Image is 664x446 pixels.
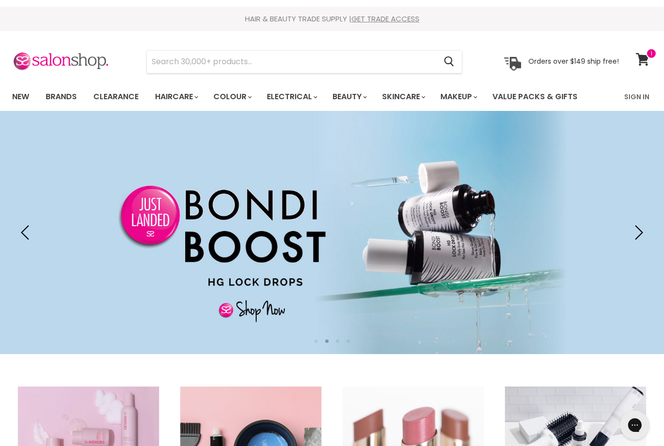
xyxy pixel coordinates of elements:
li: Page dot 4 [347,333,350,336]
p: Orders over $149 ship free! [528,50,619,59]
button: Previous [17,216,36,235]
li: Page dot 1 [315,333,318,336]
a: Skincare [375,80,431,100]
a: Electrical [260,80,323,100]
a: Value Packs & Gifts [485,80,585,100]
button: Next [628,216,647,235]
iframe: Gorgias live chat messenger [615,400,654,436]
a: Clearance [86,80,146,100]
a: Brands [38,80,84,100]
a: Haircare [148,80,204,100]
a: Colour [206,80,258,100]
a: Makeup [433,80,483,100]
a: Beauty [325,80,373,100]
ul: Main menu [5,76,602,104]
li: Page dot 3 [336,333,339,336]
a: GET TRADE ACCESS [351,7,419,17]
li: Page dot 2 [325,333,329,336]
button: Search [436,44,462,66]
a: Sign In [618,80,655,100]
input: Search [147,44,436,66]
form: Product [146,43,462,67]
a: New [5,80,36,100]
